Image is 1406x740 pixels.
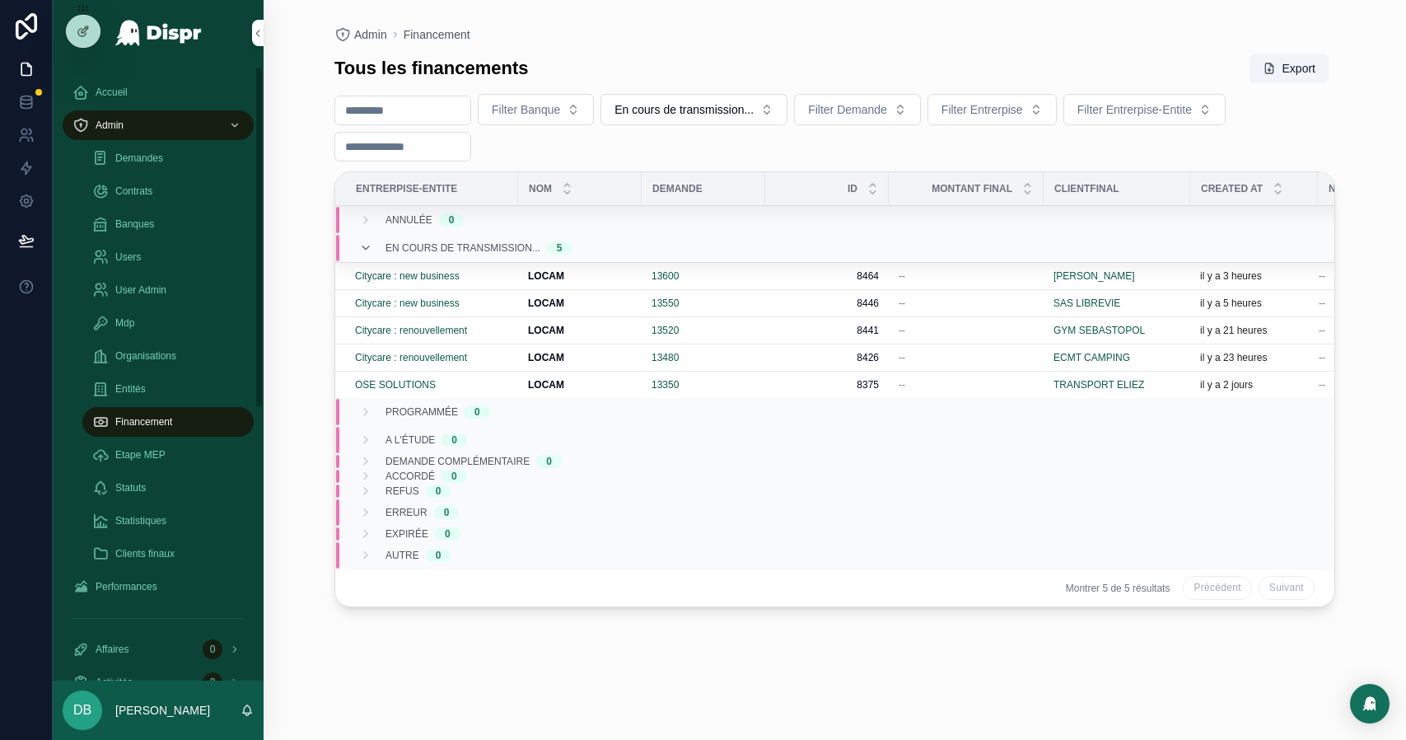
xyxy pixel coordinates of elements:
div: 0 [451,470,457,483]
span: Montant final [932,182,1012,195]
span: Refus [385,485,419,498]
a: -- [899,378,1034,391]
a: 13350 [652,378,679,391]
a: Activités0 [63,667,254,697]
a: Admin [63,110,254,140]
strong: LOCAM [528,297,564,309]
h1: Tous les financements [334,57,529,80]
span: Financement [115,415,172,429]
a: 13520 [652,324,755,337]
a: Citycare : renouvellement [355,324,467,337]
a: LOCAM [528,351,632,364]
span: Annulée [385,213,432,227]
a: Financement [404,26,470,43]
a: 13600 [652,269,679,283]
a: Demandes [82,143,254,173]
a: OSE SOLUTIONS [355,378,436,391]
a: ECMT CAMPING [1053,351,1180,364]
strong: LOCAM [528,325,564,336]
span: ClientFinal [1054,182,1119,195]
button: Select Button [1063,94,1226,125]
span: Created at [1201,182,1263,195]
span: Mdp [115,316,134,330]
span: Demande complémentaire [385,455,530,468]
a: 8441 [775,324,879,337]
strong: LOCAM [528,270,564,282]
span: En cours de transmission... [385,241,540,255]
span: Accordé [385,470,435,483]
span: Entrerpise-Entite [356,182,457,195]
span: Statuts [115,481,146,494]
span: Programmée [385,405,458,419]
a: Etape MEP [82,440,254,470]
span: Filter Demande [808,101,887,118]
button: Select Button [794,94,921,125]
div: 0 [203,639,222,659]
div: 0 [546,455,552,468]
a: GYM SEBASTOPOL [1053,324,1145,337]
a: Citycare : new business [355,269,460,283]
strong: LOCAM [528,379,564,391]
a: 13550 [652,297,679,310]
span: -- [899,297,905,310]
span: DB [73,700,91,720]
span: Citycare : new business [355,297,460,310]
span: -- [1319,351,1325,364]
a: -- [899,351,1034,364]
a: Mdp [82,308,254,338]
button: Select Button [600,94,787,125]
span: 8464 [775,269,879,283]
span: User Admin [115,283,166,297]
span: Nom [529,182,552,195]
span: Filter Entrerpise-Entite [1077,101,1192,118]
span: -- [899,269,905,283]
span: -- [899,378,905,391]
a: Clients finaux [82,539,254,569]
span: -- [1319,324,1325,337]
span: Admin [96,119,124,132]
a: il y a 23 heures [1200,351,1308,364]
a: 13480 [652,351,755,364]
a: [PERSON_NAME] [1053,269,1135,283]
button: Export [1250,54,1329,83]
p: il y a 21 heures [1200,324,1267,337]
span: Montrer 5 de 5 résultats [1066,582,1170,595]
span: Filter Banque [492,101,560,118]
a: 13350 [652,378,755,391]
a: Citycare : renouvellement [355,351,467,364]
a: 13480 [652,351,679,364]
span: -- [1319,378,1325,391]
div: 0 [203,672,222,692]
p: il y a 23 heures [1200,351,1267,364]
a: ECMT CAMPING [1053,351,1130,364]
p: il y a 5 heures [1200,297,1262,310]
span: -- [1319,269,1325,283]
span: 13520 [652,324,679,337]
span: Demande [652,182,703,195]
a: Financement [82,407,254,437]
strong: LOCAM [528,352,564,363]
span: Statistiques [115,514,166,527]
span: 8446 [775,297,879,310]
span: Organisations [115,349,176,363]
a: -- [899,324,1034,337]
div: 0 [445,527,451,541]
a: il y a 3 heures [1200,269,1308,283]
a: [PERSON_NAME] [1053,269,1180,283]
a: Organisations [82,341,254,371]
a: Citycare : renouvellement [355,324,508,337]
a: 8426 [775,351,879,364]
div: 0 [474,405,480,419]
p: [PERSON_NAME] [115,702,210,719]
a: Performances [63,572,254,602]
span: Expirée [385,527,428,541]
